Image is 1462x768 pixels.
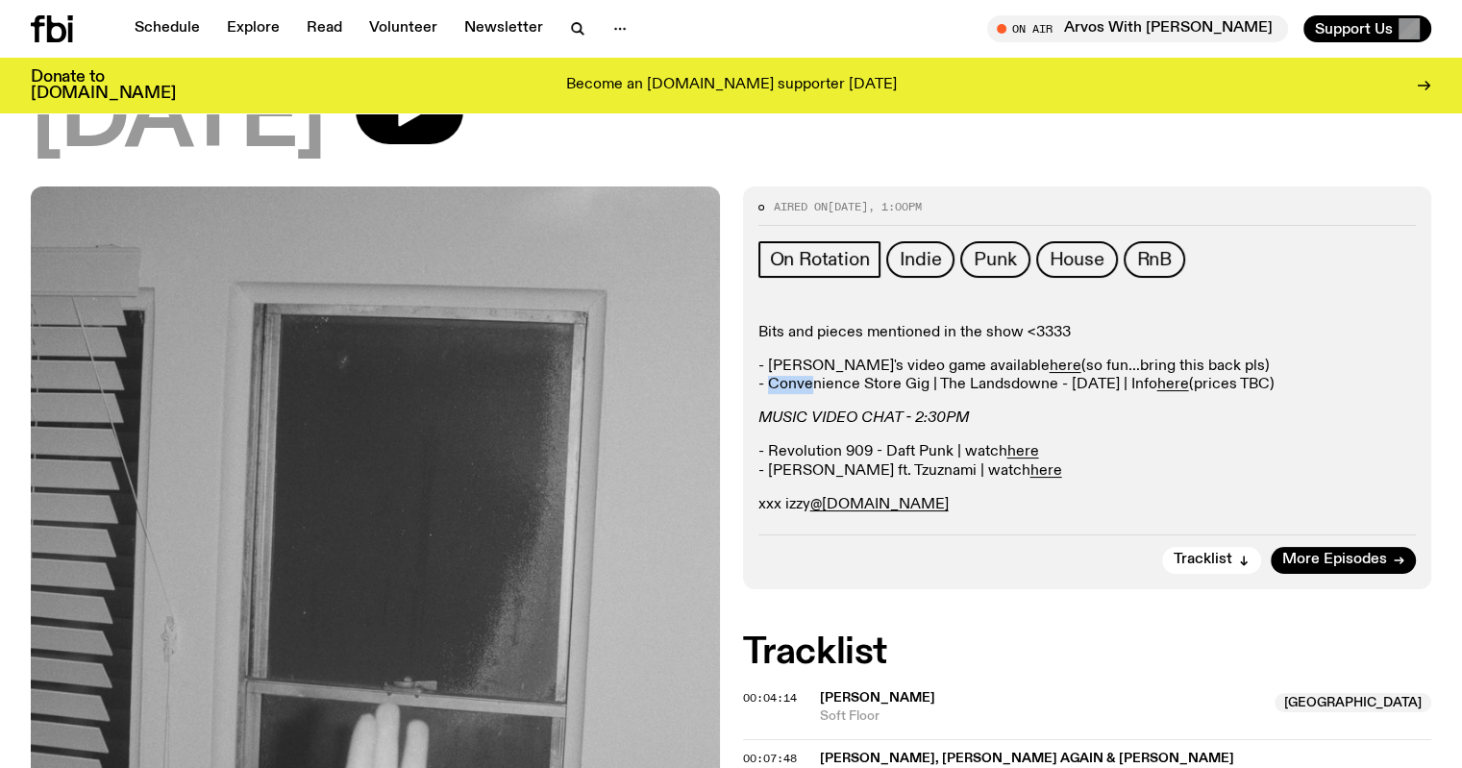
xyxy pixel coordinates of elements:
[820,691,935,705] span: [PERSON_NAME]
[31,69,176,102] h3: Donate to [DOMAIN_NAME]
[1162,547,1261,574] button: Tracklist
[900,249,941,270] span: Indie
[295,15,354,42] a: Read
[1157,377,1189,392] a: here
[1007,444,1039,459] a: here
[31,77,325,163] span: [DATE]
[743,693,797,704] button: 00:04:14
[828,199,868,214] span: [DATE]
[758,358,1417,394] p: - [PERSON_NAME]'s video game available (so fun...bring this back pls) - Convenience Store Gig | T...
[1030,463,1062,479] a: here
[758,241,881,278] a: On Rotation
[1315,20,1393,37] span: Support Us
[974,249,1016,270] span: Punk
[743,751,797,766] span: 00:07:48
[1050,249,1104,270] span: House
[1050,359,1081,374] a: here
[1174,553,1232,567] span: Tracklist
[1124,241,1185,278] a: RnB
[758,496,1417,514] p: xxx izzy
[820,707,1264,726] span: Soft Floor
[820,752,1234,765] span: [PERSON_NAME], [PERSON_NAME] Again & [PERSON_NAME]
[358,15,449,42] a: Volunteer
[453,15,555,42] a: Newsletter
[123,15,211,42] a: Schedule
[743,754,797,764] button: 00:07:48
[770,249,870,270] span: On Rotation
[1282,553,1387,567] span: More Episodes
[886,241,954,278] a: Indie
[960,241,1029,278] a: Punk
[868,199,922,214] span: , 1:00pm
[743,690,797,706] span: 00:04:14
[1036,241,1118,278] a: House
[758,443,1417,480] p: - Revolution 909 - Daft Punk | watch - [PERSON_NAME] ft. Tzuznami | watch
[743,635,1432,670] h2: Tracklist
[566,77,897,94] p: Become an [DOMAIN_NAME] supporter [DATE]
[758,410,969,426] em: MUSIC VIDEO CHAT - 2:30PM
[758,324,1417,342] p: Bits and pieces mentioned in the show <3333
[774,199,828,214] span: Aired on
[810,497,949,512] a: @[DOMAIN_NAME]
[1275,693,1431,712] span: [GEOGRAPHIC_DATA]
[1137,249,1172,270] span: RnB
[987,15,1288,42] button: On AirArvos With [PERSON_NAME]
[1303,15,1431,42] button: Support Us
[215,15,291,42] a: Explore
[1271,547,1416,574] a: More Episodes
